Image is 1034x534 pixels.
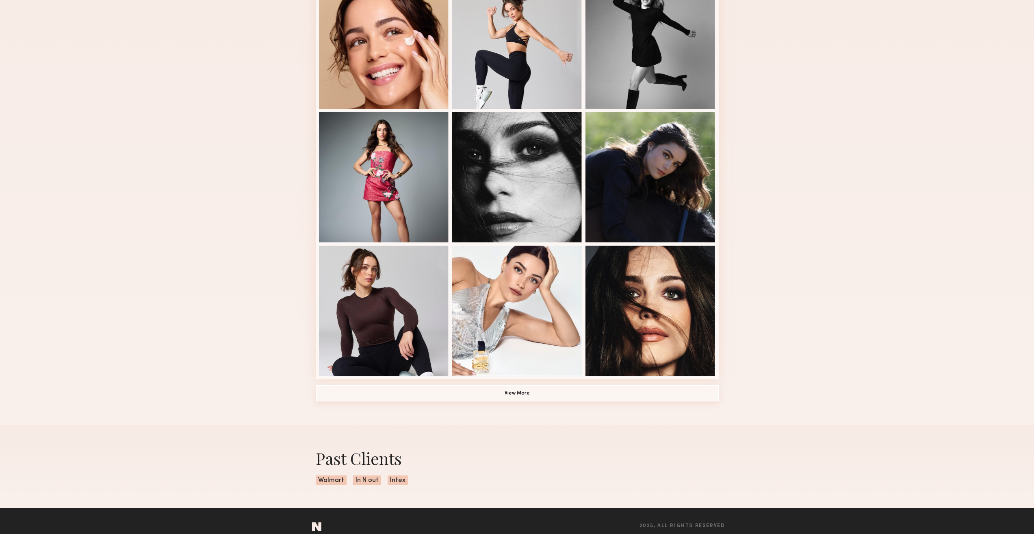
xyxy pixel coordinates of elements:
span: 2025, all rights reserved [639,523,725,529]
div: Past Clients [316,447,719,469]
span: Walmart [316,475,347,485]
button: View More [316,385,719,401]
span: In N out [353,475,381,485]
span: Intex [388,475,408,485]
